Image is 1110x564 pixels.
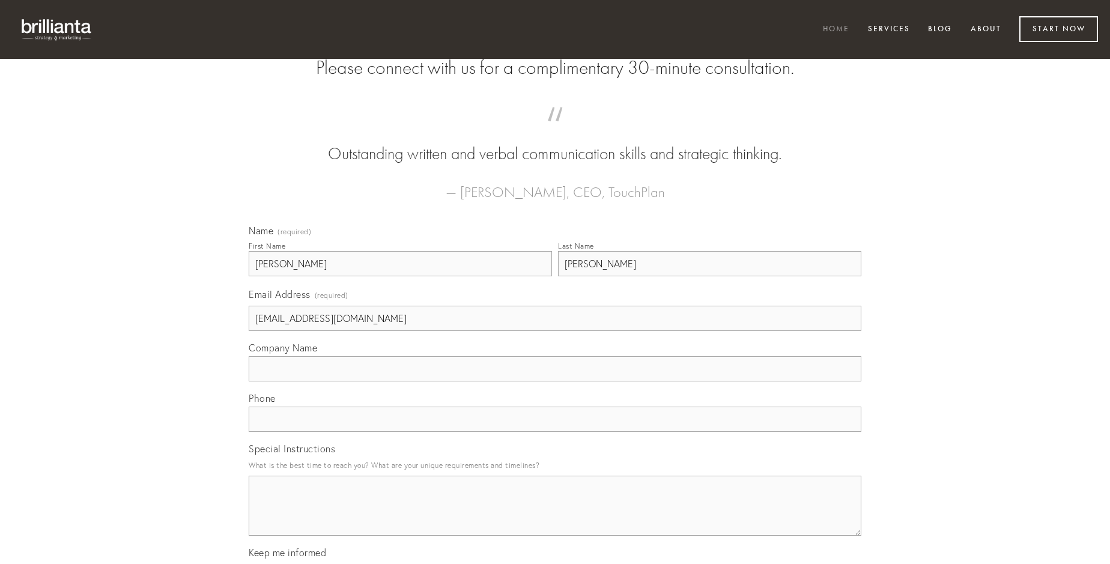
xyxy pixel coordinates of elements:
[249,457,861,473] p: What is the best time to reach you? What are your unique requirements and timelines?
[249,443,335,455] span: Special Instructions
[249,547,326,559] span: Keep me informed
[12,12,102,47] img: brillianta - research, strategy, marketing
[277,228,311,235] span: (required)
[249,225,273,237] span: Name
[268,119,842,166] blockquote: Outstanding written and verbal communication skills and strategic thinking.
[249,56,861,79] h2: Please connect with us for a complimentary 30-minute consultation.
[1019,16,1098,42] a: Start Now
[558,241,594,250] div: Last Name
[268,166,842,204] figcaption: — [PERSON_NAME], CEO, TouchPlan
[268,119,842,142] span: “
[249,342,317,354] span: Company Name
[815,20,857,40] a: Home
[315,287,348,303] span: (required)
[249,241,285,250] div: First Name
[963,20,1009,40] a: About
[860,20,918,40] a: Services
[249,392,276,404] span: Phone
[249,288,311,300] span: Email Address
[920,20,960,40] a: Blog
